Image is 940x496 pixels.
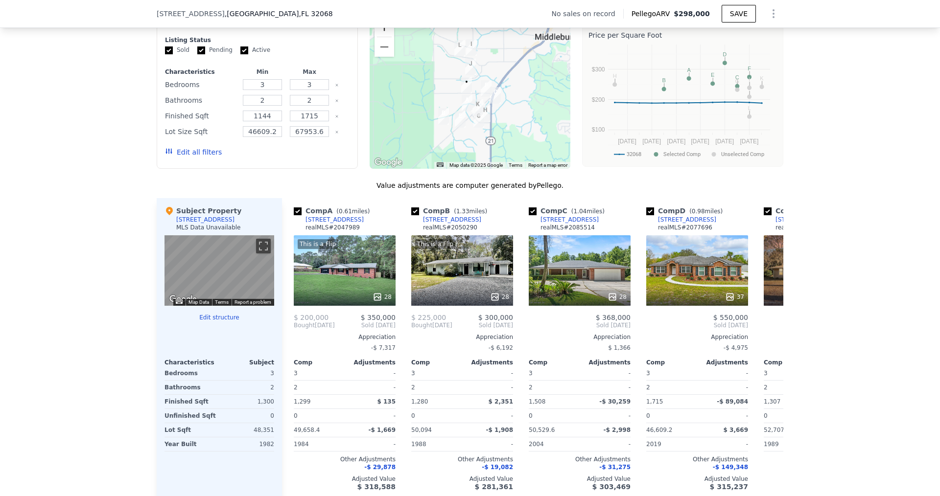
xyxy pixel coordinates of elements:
span: ( miles) [450,208,491,215]
div: - [464,381,513,394]
text: G [735,78,740,84]
span: 49,658.4 [294,427,320,433]
text: I [749,76,750,82]
span: Sold [DATE] [764,321,866,329]
div: Comp [294,359,345,366]
div: - [347,437,396,451]
div: Appreciation [764,333,866,341]
label: Sold [165,46,189,54]
div: Other Adjustments [529,455,631,463]
div: Comp C [529,206,609,216]
div: Comp [646,359,697,366]
div: Unfinished Sqft [164,409,217,423]
span: -$ 6,192 [489,344,513,351]
div: [DATE] [294,321,335,329]
span: 1,508 [529,398,545,405]
button: Clear [335,114,339,118]
div: 2019 [646,437,695,451]
span: 50,094 [411,427,432,433]
label: Active [240,46,270,54]
div: Adjustments [345,359,396,366]
div: 2 [411,381,460,394]
div: 1984 [294,437,343,451]
div: [STREET_ADDRESS] [540,216,599,224]
div: - [582,366,631,380]
span: 0 [411,412,415,419]
div: 2004 [529,437,578,451]
span: $ 225,000 [411,314,446,321]
button: Keyboard shortcuts [176,299,183,304]
div: 1982 [221,437,274,451]
text: $100 [592,126,605,133]
div: 2 [646,381,695,394]
a: Terms [509,162,522,168]
span: $ 350,000 [361,314,396,321]
span: 3 [764,370,768,377]
span: 1,299 [294,398,310,405]
span: Sold [DATE] [529,321,631,329]
div: 37 [725,292,744,302]
span: $ 368,000 [596,314,631,321]
div: 2 [764,381,813,394]
span: ( miles) [332,208,374,215]
span: $ 303,469 [592,483,631,491]
text: D [723,51,727,57]
text: [DATE] [691,138,709,145]
a: Terms [215,299,229,305]
img: Google [167,293,199,306]
div: Subject [219,359,274,366]
span: 52,707.6 [764,427,790,433]
span: -$ 89,084 [717,398,748,405]
div: 28 [373,292,392,302]
div: Comp [764,359,815,366]
div: 48,351 [221,423,274,437]
span: -$ 1,908 [486,427,513,433]
span: $ 318,588 [357,483,396,491]
div: Comp A [294,206,374,216]
div: Appreciation [294,333,396,341]
div: Adjusted Value [294,475,396,483]
span: 0.61 [339,208,352,215]
span: -$ 29,878 [364,464,396,471]
span: $ 3,669 [724,427,748,433]
div: realMLS # 2066511 [775,224,830,231]
text: [DATE] [667,138,686,145]
div: - [699,409,748,423]
span: Map data ©2025 Google [449,162,503,168]
span: 0 [529,412,533,419]
input: Active [240,46,248,54]
div: 4575 Armadillo St [474,103,485,119]
div: 4700 Heather St [465,59,476,75]
div: realMLS # 2085514 [540,224,595,231]
span: -$ 19,082 [482,464,513,471]
div: [STREET_ADDRESS] [305,216,364,224]
span: 0.98 [692,208,705,215]
div: realMLS # 2050290 [423,224,477,231]
div: Appreciation [529,333,631,341]
div: - [699,366,748,380]
div: Comp [529,359,580,366]
button: Edit all filters [165,147,222,157]
a: [STREET_ADDRESS] [529,216,599,224]
span: $ 2,351 [489,398,513,405]
button: SAVE [722,5,756,23]
div: 4840 Kalmia Cir [438,108,449,125]
span: ( miles) [567,208,609,215]
div: 1989 [764,437,813,451]
span: $ 200,000 [294,314,329,321]
div: [STREET_ADDRESS] [176,216,235,224]
span: 50,529.6 [529,427,555,433]
div: Listing Status [165,36,350,44]
div: 2 [294,381,343,394]
span: $ 550,000 [713,314,748,321]
div: 3 [221,366,274,380]
div: [STREET_ADDRESS] [775,216,834,224]
div: 2717 Poinsettia Ave [490,87,501,104]
a: Open this area in Google Maps (opens a new window) [167,293,199,306]
div: Lot Size Sqft [165,125,237,138]
div: Lot Sqft [164,423,217,437]
div: 2253 S Mimosa Ave [466,39,477,56]
div: Map [164,235,274,306]
text: B [662,77,665,83]
div: Comp B [411,206,491,216]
